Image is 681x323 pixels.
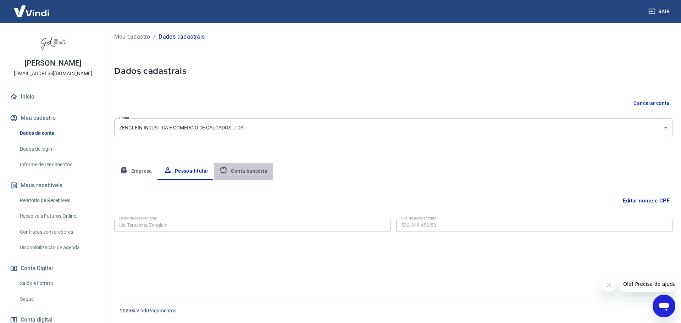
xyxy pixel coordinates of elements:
[14,70,92,77] p: [EMAIL_ADDRESS][DOMAIN_NAME]
[114,163,158,180] button: Empresa
[9,0,55,22] img: Vindi
[119,115,129,121] label: Conta
[24,60,81,67] p: [PERSON_NAME]
[17,225,98,239] a: Contratos com credores
[602,278,616,292] iframe: Fechar mensagem
[653,295,675,317] iframe: Botão para abrir a janela de mensagens
[17,157,98,172] a: Informe de rendimentos
[136,308,176,313] a: Vindi Pagamentos
[9,261,98,276] button: Conta Digital
[647,5,672,18] button: Sair
[153,33,156,41] p: /
[4,5,60,11] span: Olá! Precisa de ajuda?
[114,118,672,137] div: ZENGLEIN INDUSTRIA E COMERCIO DE CALCADOS LTDA.
[114,65,672,77] h5: Dados cadastrais
[17,276,98,291] a: Saldo e Extrato
[17,126,98,140] a: Dados da conta
[158,163,214,180] button: Pessoa titular
[17,292,98,306] a: Saque
[619,276,675,292] iframe: Mensagem da empresa
[401,216,436,221] label: CPF da pessoa titular
[214,163,273,180] button: Conta bancária
[114,33,150,41] a: Meu cadastro
[120,307,664,314] p: 2025 ©
[9,178,98,193] button: Meus recebíveis
[631,97,672,110] button: Cancelar conta
[119,216,157,221] label: Nome da pessoa titular
[17,142,98,156] a: Dados de login
[17,209,98,223] a: Recebíveis Futuros Online
[17,193,98,208] a: Relatório de Recebíveis
[9,89,98,105] a: Início
[620,194,672,207] button: Editar nome e CPF
[39,28,67,57] img: 11efcaa0-b592-4158-bf44-3e3a1f4dab66.jpeg
[159,33,205,41] p: Dados cadastrais
[17,240,98,255] a: Disponibilização de agenda
[9,110,98,126] button: Meu cadastro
